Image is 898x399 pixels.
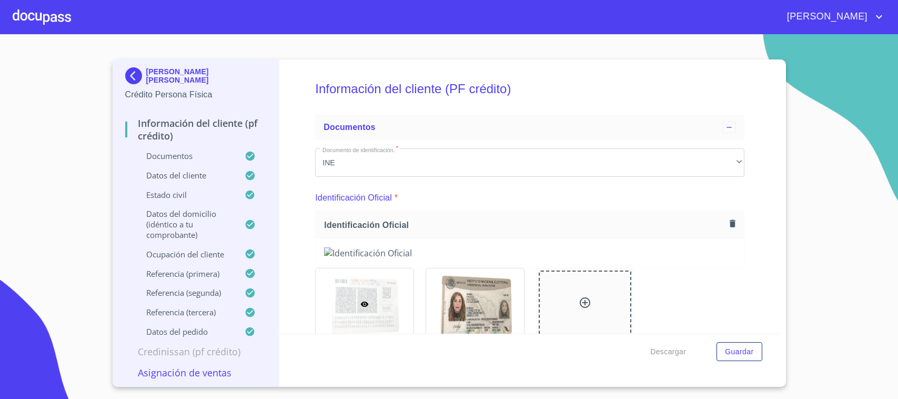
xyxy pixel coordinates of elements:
img: Identificación Oficial [324,247,735,259]
p: Referencia (primera) [125,268,245,279]
p: Datos del pedido [125,326,245,337]
span: Descargar [650,345,686,358]
p: Información del cliente (PF crédito) [125,117,267,142]
p: Crédito Persona Física [125,88,267,101]
div: [PERSON_NAME] [PERSON_NAME] [125,67,267,88]
p: Estado Civil [125,189,245,200]
span: [PERSON_NAME] [779,8,873,25]
span: Guardar [725,345,753,358]
span: Documentos [324,123,375,132]
p: Credinissan (PF crédito) [125,345,267,358]
span: Identificación Oficial [324,220,725,231]
img: Identificación Oficial [426,268,524,341]
p: Referencia (tercera) [125,307,245,317]
div: Documentos [315,115,744,140]
h5: Información del cliente (PF crédito) [315,67,744,111]
div: INE [315,148,744,177]
p: Asignación de Ventas [125,366,267,379]
p: Referencia (segunda) [125,287,245,298]
p: Documentos [125,151,245,161]
button: Guardar [717,342,762,362]
button: Descargar [646,342,690,362]
img: Docupass spot blue [125,67,146,84]
p: Ocupación del Cliente [125,249,245,260]
p: Identificación Oficial [315,192,392,204]
button: account of current user [779,8,885,25]
p: [PERSON_NAME] [PERSON_NAME] [146,67,267,84]
p: Datos del domicilio (idéntico a tu comprobante) [125,208,245,240]
p: Datos del cliente [125,170,245,181]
